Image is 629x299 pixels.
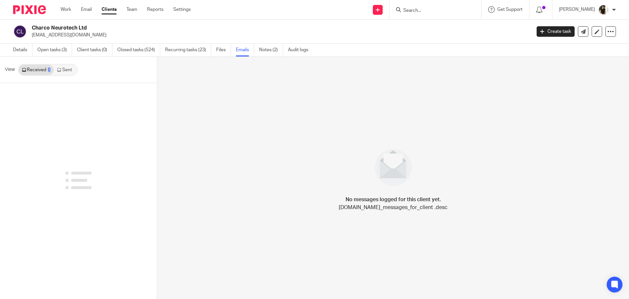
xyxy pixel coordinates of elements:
a: Client tasks (0) [77,44,112,56]
a: Details [13,44,32,56]
div: 0 [48,68,50,72]
h4: No messages logged for this client yet. [346,196,441,203]
a: Create task [537,26,575,37]
a: Recurring tasks (23) [165,44,211,56]
a: Received0 [19,65,54,75]
a: Emails [236,44,254,56]
a: Reports [147,6,163,13]
a: Audit logs [288,44,313,56]
a: Files [216,44,231,56]
p: [DOMAIN_NAME]_messages_for_client .desc [339,203,448,211]
a: Notes (2) [259,44,283,56]
img: image [371,145,416,190]
img: Pixie [13,5,46,14]
a: Settings [173,6,191,13]
a: Sent [54,65,77,75]
a: Email [81,6,92,13]
img: svg%3E [13,25,27,38]
a: Team [126,6,137,13]
a: Work [61,6,71,13]
p: [PERSON_NAME] [559,6,595,13]
a: Clients [102,6,117,13]
input: Search [403,8,462,14]
a: Closed tasks (524) [117,44,160,56]
span: Get Support [497,7,523,12]
a: Open tasks (3) [37,44,72,56]
img: Janice%20Tang.jpeg [598,5,609,15]
h2: Charco Neurotech Ltd [32,25,428,32]
p: [EMAIL_ADDRESS][DOMAIN_NAME] [32,32,527,38]
span: View [5,66,15,73]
